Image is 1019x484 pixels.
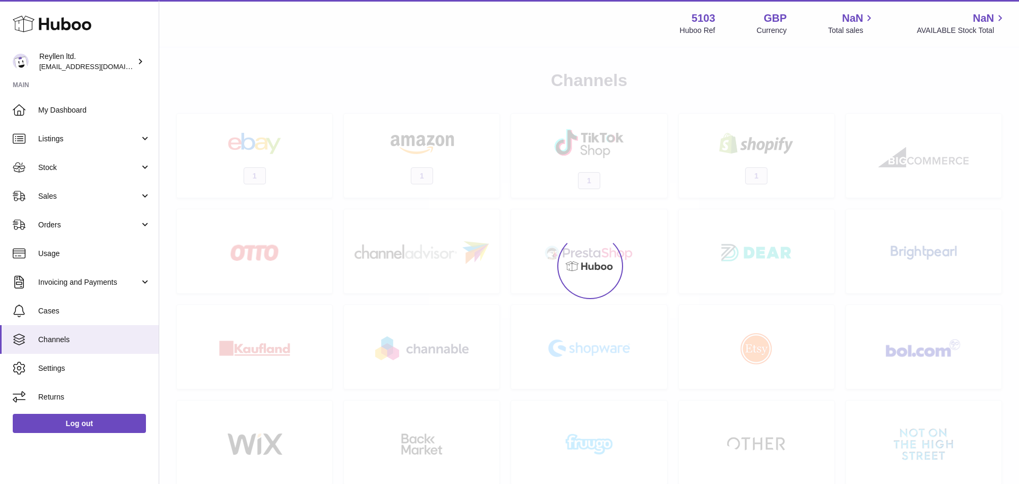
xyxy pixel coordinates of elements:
[38,306,151,316] span: Cases
[917,11,1006,36] a: NaN AVAILABLE Stock Total
[828,11,875,36] a: NaN Total sales
[38,105,151,115] span: My Dashboard
[38,134,140,144] span: Listings
[38,277,140,287] span: Invoicing and Payments
[13,414,146,433] a: Log out
[917,26,1006,36] span: AVAILABLE Stock Total
[38,335,151,345] span: Channels
[38,392,151,402] span: Returns
[38,249,151,259] span: Usage
[680,26,715,36] div: Huboo Ref
[38,220,140,230] span: Orders
[13,54,29,70] img: internalAdmin-5103@internal.huboo.com
[828,26,875,36] span: Total sales
[764,11,787,26] strong: GBP
[38,191,140,201] span: Sales
[38,363,151,373] span: Settings
[692,11,715,26] strong: 5103
[39,52,135,72] div: Reyllen ltd.
[38,163,140,173] span: Stock
[973,11,994,26] span: NaN
[842,11,863,26] span: NaN
[757,26,787,36] div: Currency
[39,62,156,71] span: [EMAIL_ADDRESS][DOMAIN_NAME]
